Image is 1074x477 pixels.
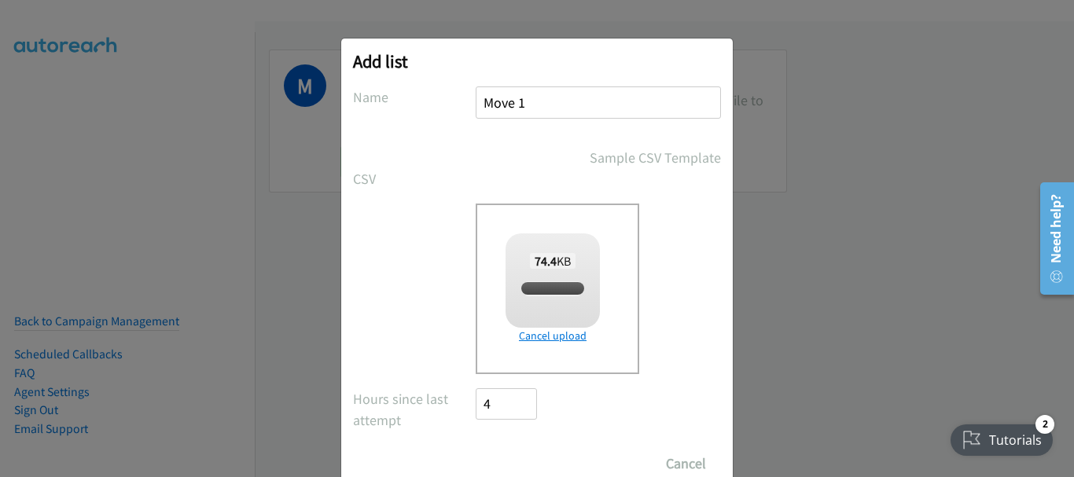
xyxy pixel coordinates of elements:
[525,281,579,296] span: Move 1.csv
[535,253,557,269] strong: 74.4
[590,147,721,168] a: Sample CSV Template
[353,168,476,189] label: CSV
[941,409,1062,465] iframe: Checklist
[353,50,721,72] h2: Add list
[353,86,476,108] label: Name
[353,388,476,431] label: Hours since last attempt
[530,253,576,269] span: KB
[1028,176,1074,301] iframe: Resource Center
[506,328,600,344] a: Cancel upload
